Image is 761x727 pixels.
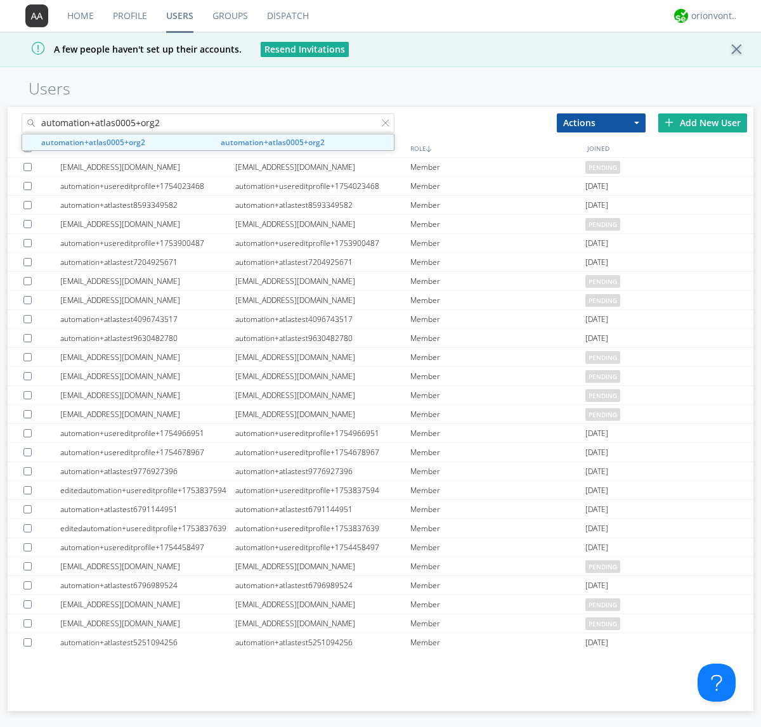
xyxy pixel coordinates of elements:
[8,272,753,291] a: [EMAIL_ADDRESS][DOMAIN_NAME][EMAIL_ADDRESS][DOMAIN_NAME]Memberpending
[410,462,585,480] div: Member
[235,272,410,290] div: [EMAIL_ADDRESS][DOMAIN_NAME]
[60,253,235,271] div: automation+atlastest7204925671
[585,161,620,174] span: pending
[60,158,235,176] div: [EMAIL_ADDRESS][DOMAIN_NAME]
[585,275,620,288] span: pending
[410,519,585,537] div: Member
[585,560,620,573] span: pending
[235,557,410,576] div: [EMAIL_ADDRESS][DOMAIN_NAME]
[60,177,235,195] div: automation+usereditprofile+1754023468
[410,253,585,271] div: Member
[8,633,753,652] a: automation+atlastest5251094256automation+atlastest5251094256Member[DATE]
[585,253,608,272] span: [DATE]
[235,500,410,518] div: automation+atlastest6791144951
[60,386,235,404] div: [EMAIL_ADDRESS][DOMAIN_NAME]
[585,389,620,402] span: pending
[22,113,394,132] input: Search users
[235,234,410,252] div: automation+usereditprofile+1753900487
[235,386,410,404] div: [EMAIL_ADDRESS][DOMAIN_NAME]
[235,158,410,176] div: [EMAIL_ADDRESS][DOMAIN_NAME]
[410,177,585,195] div: Member
[665,118,673,127] img: plus.svg
[8,291,753,310] a: [EMAIL_ADDRESS][DOMAIN_NAME][EMAIL_ADDRESS][DOMAIN_NAME]Memberpending
[585,294,620,307] span: pending
[235,310,410,328] div: automation+atlastest4096743517
[235,462,410,480] div: automation+atlastest9776927396
[410,424,585,442] div: Member
[8,177,753,196] a: automation+usereditprofile+1754023468automation+usereditprofile+1754023468Member[DATE]
[410,310,585,328] div: Member
[585,462,608,481] span: [DATE]
[410,595,585,614] div: Member
[8,367,753,386] a: [EMAIL_ADDRESS][DOMAIN_NAME][EMAIL_ADDRESS][DOMAIN_NAME]Memberpending
[235,424,410,442] div: automation+usereditprofile+1754966951
[410,215,585,233] div: Member
[60,291,235,309] div: [EMAIL_ADDRESS][DOMAIN_NAME]
[8,519,753,538] a: editedautomation+usereditprofile+1753837639automation+usereditprofile+1753837639Member[DATE]
[235,614,410,633] div: [EMAIL_ADDRESS][DOMAIN_NAME]
[8,481,753,500] a: editedautomation+usereditprofile+1753837594automation+usereditprofile+1753837594Member[DATE]
[410,158,585,176] div: Member
[8,196,753,215] a: automation+atlastest8593349582automation+atlastest8593349582Member[DATE]
[585,633,608,652] span: [DATE]
[261,42,349,57] button: Resend Invitations
[8,405,753,424] a: [EMAIL_ADDRESS][DOMAIN_NAME][EMAIL_ADDRESS][DOMAIN_NAME]Memberpending
[410,614,585,633] div: Member
[585,598,620,611] span: pending
[60,329,235,347] div: automation+atlastest9630482780
[410,443,585,461] div: Member
[235,405,410,423] div: [EMAIL_ADDRESS][DOMAIN_NAME]
[60,348,235,366] div: [EMAIL_ADDRESS][DOMAIN_NAME]
[235,215,410,233] div: [EMAIL_ADDRESS][DOMAIN_NAME]
[235,177,410,195] div: automation+usereditprofile+1754023468
[658,113,747,132] div: Add New User
[410,291,585,309] div: Member
[410,348,585,366] div: Member
[585,310,608,329] span: [DATE]
[410,538,585,557] div: Member
[585,424,608,443] span: [DATE]
[60,595,235,614] div: [EMAIL_ADDRESS][DOMAIN_NAME]
[410,481,585,499] div: Member
[60,576,235,595] div: automation+atlastest6796989524
[585,329,608,348] span: [DATE]
[8,158,753,177] a: [EMAIL_ADDRESS][DOMAIN_NAME][EMAIL_ADDRESS][DOMAIN_NAME]Memberpending
[585,500,608,519] span: [DATE]
[60,519,235,537] div: editedautomation+usereditprofile+1753837639
[60,538,235,557] div: automation+usereditprofile+1754458497
[235,519,410,537] div: automation+usereditprofile+1753837639
[585,370,620,383] span: pending
[235,633,410,652] div: automation+atlastest5251094256
[60,557,235,576] div: [EMAIL_ADDRESS][DOMAIN_NAME]
[8,329,753,348] a: automation+atlastest9630482780automation+atlastest9630482780Member[DATE]
[60,481,235,499] div: editedautomation+usereditprofile+1753837594
[410,272,585,290] div: Member
[235,253,410,271] div: automation+atlastest7204925671
[235,329,410,347] div: automation+atlastest9630482780
[235,196,410,214] div: automation+atlastest8593349582
[60,215,235,233] div: [EMAIL_ADDRESS][DOMAIN_NAME]
[8,234,753,253] a: automation+usereditprofile+1753900487automation+usereditprofile+1753900487Member[DATE]
[585,408,620,421] span: pending
[8,424,753,443] a: automation+usereditprofile+1754966951automation+usereditprofile+1754966951Member[DATE]
[584,139,761,157] div: JOINED
[585,218,620,231] span: pending
[8,310,753,329] a: automation+atlastest4096743517automation+atlastest4096743517Member[DATE]
[235,348,410,366] div: [EMAIL_ADDRESS][DOMAIN_NAME]
[410,500,585,518] div: Member
[410,234,585,252] div: Member
[60,367,235,385] div: [EMAIL_ADDRESS][DOMAIN_NAME]
[235,576,410,595] div: automation+atlastest6796989524
[235,291,410,309] div: [EMAIL_ADDRESS][DOMAIN_NAME]
[10,43,242,55] span: A few people haven't set up their accounts.
[410,633,585,652] div: Member
[235,367,410,385] div: [EMAIL_ADDRESS][DOMAIN_NAME]
[585,234,608,253] span: [DATE]
[407,139,584,157] div: ROLE
[8,253,753,272] a: automation+atlastest7204925671automation+atlastest7204925671Member[DATE]
[60,196,235,214] div: automation+atlastest8593349582
[410,576,585,595] div: Member
[585,617,620,630] span: pending
[410,386,585,404] div: Member
[585,519,608,538] span: [DATE]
